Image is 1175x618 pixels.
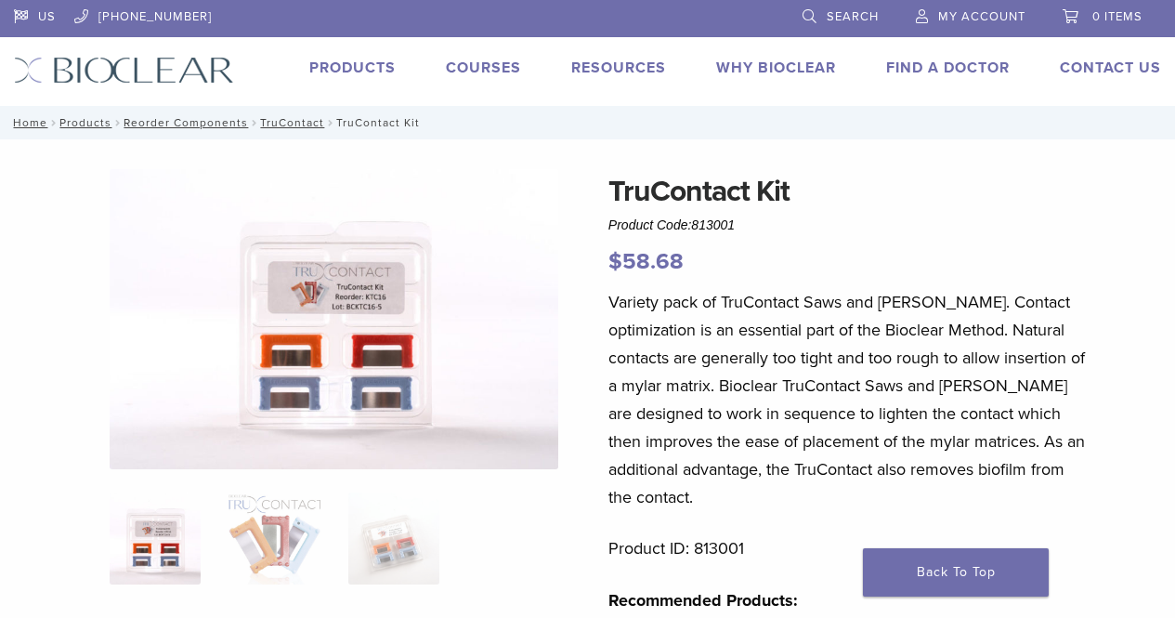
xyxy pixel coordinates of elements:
[446,59,521,77] a: Courses
[608,534,1087,562] p: Product ID: 813001
[938,9,1025,24] span: My Account
[1092,9,1142,24] span: 0 items
[110,169,558,469] img: TruContact-Assorted-1
[863,548,1049,597] a: Back To Top
[348,493,439,584] img: TruContact Kit - Image 3
[7,116,47,129] a: Home
[608,590,798,611] strong: Recommended Products:
[260,116,324,129] a: TruContact
[14,57,234,84] img: Bioclear
[608,217,735,232] span: Product Code:
[59,116,111,129] a: Products
[228,493,320,584] img: TruContact Kit - Image 2
[608,288,1087,511] p: Variety pack of TruContact Saws and [PERSON_NAME]. Contact optimization is an essential part of t...
[571,59,666,77] a: Resources
[716,59,836,77] a: Why Bioclear
[691,217,735,232] span: 813001
[608,169,1087,214] h1: TruContact Kit
[608,248,684,275] bdi: 58.68
[124,116,248,129] a: Reorder Components
[47,118,59,127] span: /
[827,9,879,24] span: Search
[309,59,396,77] a: Products
[111,118,124,127] span: /
[110,493,201,584] img: TruContact-Assorted-1-324x324.jpg
[324,118,336,127] span: /
[248,118,260,127] span: /
[1060,59,1161,77] a: Contact Us
[886,59,1010,77] a: Find A Doctor
[608,248,622,275] span: $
